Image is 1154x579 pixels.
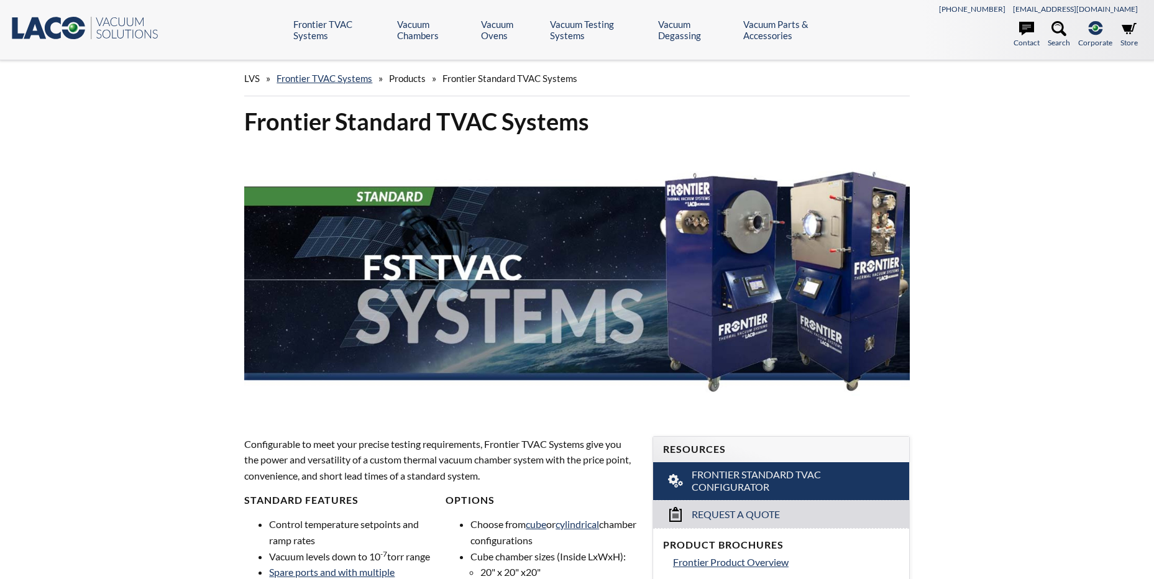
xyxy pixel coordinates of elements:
[1014,21,1040,48] a: Contact
[1013,4,1138,14] a: [EMAIL_ADDRESS][DOMAIN_NAME]
[277,73,372,84] a: Frontier TVAC Systems
[293,19,387,41] a: Frontier TVAC Systems
[470,516,638,548] li: Choose from or chamber configurations
[389,73,426,84] span: Products
[1048,21,1070,48] a: Search
[526,518,546,530] a: cube
[244,106,909,137] h1: Frontier Standard TVAC Systems
[556,518,599,530] a: cylindrical
[743,19,858,41] a: Vacuum Parts & Accessories
[244,73,260,84] span: LVS
[481,19,541,41] a: Vacuum Ovens
[673,556,789,568] span: Frontier Product Overview
[244,494,436,507] h4: Standard Features
[269,549,436,565] li: Vacuum levels down to 10 torr range
[244,436,638,484] p: Configurable to meet your precise testing requirements, Frontier TVAC Systems give you the power ...
[663,539,899,552] h4: Product Brochures
[692,508,780,521] span: Request a Quote
[692,468,872,495] span: Frontier Standard TVAC Configurator
[1078,37,1112,48] span: Corporate
[380,549,387,558] sup: -7
[244,61,909,96] div: » » »
[244,147,909,413] img: FST TVAC Systems header
[397,19,472,41] a: Vacuum Chambers
[653,500,909,528] a: Request a Quote
[446,494,638,507] h4: Options
[663,443,899,456] h4: Resources
[1120,21,1138,48] a: Store
[673,554,899,570] a: Frontier Product Overview
[653,462,909,501] a: Frontier Standard TVAC Configurator
[658,19,734,41] a: Vacuum Degassing
[939,4,1005,14] a: [PHONE_NUMBER]
[269,516,436,548] li: Control temperature setpoints and ramp rates
[442,73,577,84] span: Frontier Standard TVAC Systems
[550,19,649,41] a: Vacuum Testing Systems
